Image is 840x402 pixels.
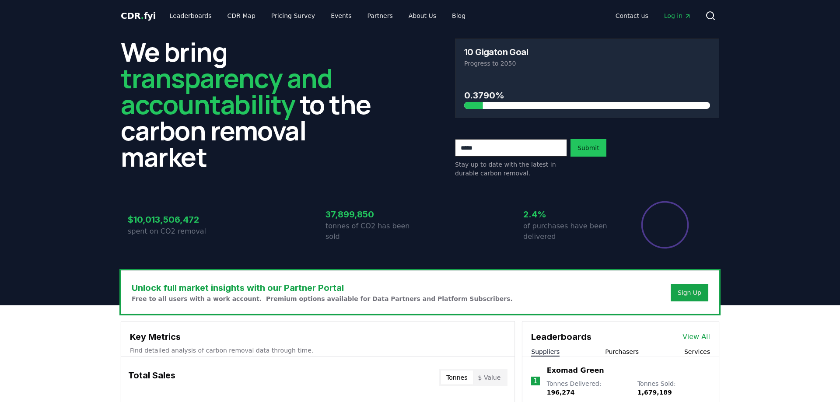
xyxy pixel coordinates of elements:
span: transparency and accountability [121,60,332,122]
a: About Us [402,8,443,24]
a: Log in [657,8,698,24]
p: tonnes of CO2 has been sold [325,221,420,242]
button: Purchasers [605,347,639,356]
a: Contact us [609,8,655,24]
button: Suppliers [531,347,560,356]
button: Tonnes [441,371,472,385]
h3: Leaderboards [531,330,591,343]
h3: 37,899,850 [325,208,420,221]
button: Sign Up [671,284,708,301]
p: Tonnes Delivered : [547,379,629,397]
a: Pricing Survey [264,8,322,24]
a: Blog [445,8,472,24]
span: 1,679,189 [637,389,672,396]
span: Log in [664,11,691,20]
a: View All [682,332,710,342]
button: Submit [570,139,606,157]
p: spent on CO2 removal [128,226,222,237]
button: Services [684,347,710,356]
p: of purchases have been delivered [523,221,618,242]
a: CDR Map [220,8,262,24]
h3: $10,013,506,472 [128,213,222,226]
h3: Total Sales [128,369,175,386]
p: Progress to 2050 [464,59,710,68]
h3: 2.4% [523,208,618,221]
h3: Key Metrics [130,330,506,343]
button: $ Value [473,371,506,385]
p: 1 [533,376,538,386]
p: Stay up to date with the latest in durable carbon removal. [455,160,567,178]
span: CDR fyi [121,10,156,21]
nav: Main [609,8,698,24]
h3: Unlock full market insights with our Partner Portal [132,281,513,294]
p: Find detailed analysis of carbon removal data through time. [130,346,506,355]
p: Free to all users with a work account. Premium options available for Data Partners and Platform S... [132,294,513,303]
span: 196,274 [547,389,575,396]
span: . [141,10,144,21]
a: CDR.fyi [121,10,156,22]
h3: 0.3790% [464,89,710,102]
nav: Main [163,8,472,24]
a: Exomad Green [547,365,604,376]
a: Partners [360,8,400,24]
a: Leaderboards [163,8,219,24]
a: Events [324,8,358,24]
div: Percentage of sales delivered [640,200,689,249]
h2: We bring to the carbon removal market [121,38,385,170]
p: Tonnes Sold : [637,379,710,397]
a: Sign Up [678,288,701,297]
h3: 10 Gigaton Goal [464,48,528,56]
